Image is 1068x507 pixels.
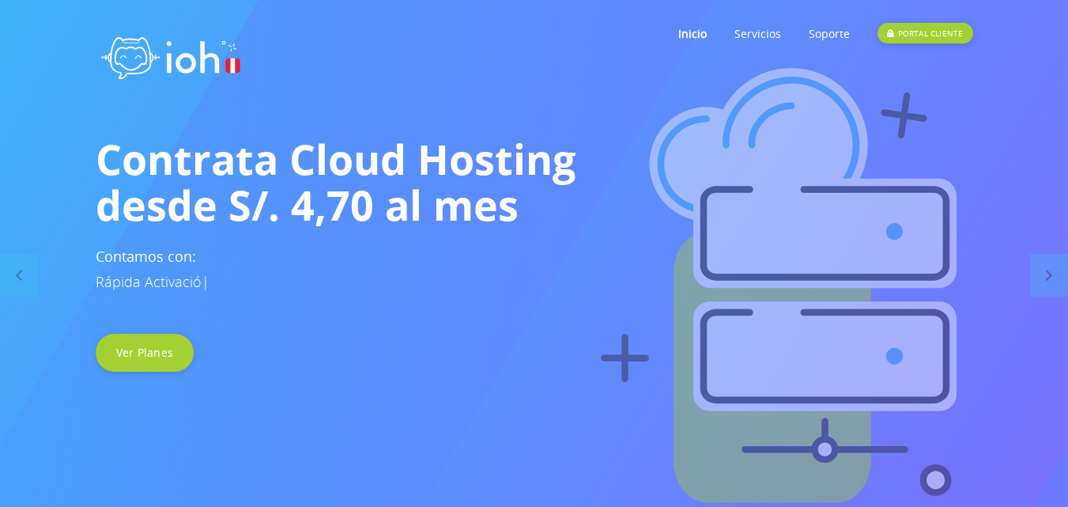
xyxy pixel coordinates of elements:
span: | [202,272,209,291]
a: PORTAL CLIENTE [877,2,972,65]
span: Rápida Activació [96,272,202,291]
a: Soporte [809,2,850,65]
h1: Contrata Cloud Hosting desde S/. 4,70 al mes [96,136,973,228]
div: PORTAL CLIENTE [877,23,972,44]
a: Servicios [734,2,781,65]
h3: Contamos con: [96,244,973,294]
a: Ver Planes [96,334,194,372]
a: Inicio [678,2,707,65]
img: logo ioh [96,20,246,90]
